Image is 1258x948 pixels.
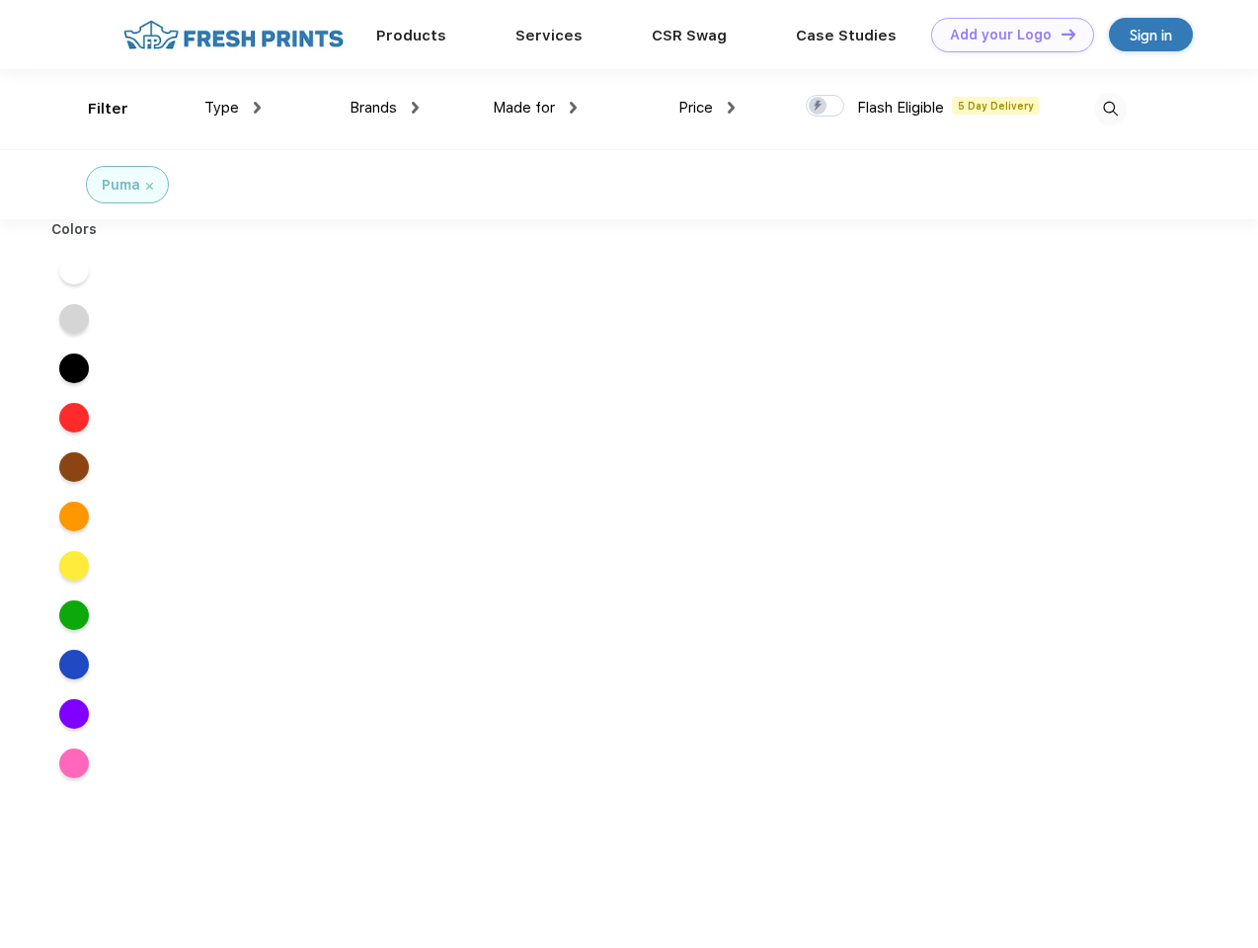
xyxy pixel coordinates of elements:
[950,27,1052,43] div: Add your Logo
[1094,93,1127,125] img: desktop_search.svg
[376,27,446,44] a: Products
[146,183,153,190] img: filter_cancel.svg
[952,97,1040,115] span: 5 Day Delivery
[1061,29,1075,39] img: DT
[493,99,555,117] span: Made for
[570,102,577,114] img: dropdown.png
[728,102,735,114] img: dropdown.png
[118,18,350,52] img: fo%20logo%202.webp
[515,27,583,44] a: Services
[412,102,419,114] img: dropdown.png
[1130,24,1172,46] div: Sign in
[350,99,397,117] span: Brands
[37,219,113,240] div: Colors
[857,99,944,117] span: Flash Eligible
[678,99,713,117] span: Price
[88,98,128,120] div: Filter
[204,99,239,117] span: Type
[102,175,140,196] div: Puma
[254,102,261,114] img: dropdown.png
[652,27,727,44] a: CSR Swag
[1109,18,1193,51] a: Sign in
